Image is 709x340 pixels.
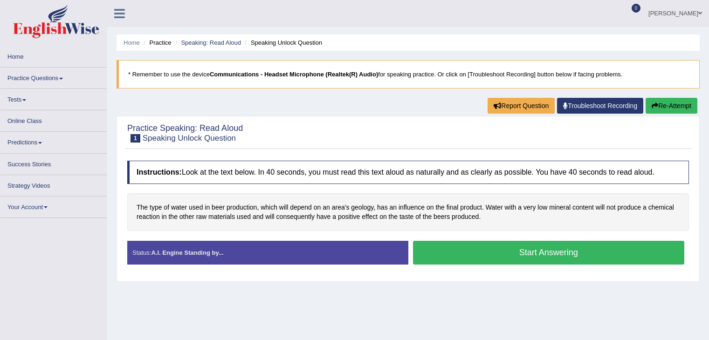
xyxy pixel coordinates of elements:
button: Re-Attempt [646,98,697,114]
b: Communications - Headset Microphone (Realtek(R) Audio) [210,71,378,78]
a: Home [124,39,140,46]
strong: A.I. Engine Standing by... [151,249,223,256]
a: Online Class [0,110,107,129]
h4: Look at the text below. In 40 seconds, you must read this text aloud as naturally and as clearly ... [127,161,689,184]
a: Practice Questions [0,68,107,86]
h2: Practice Speaking: Read Aloud [127,124,243,143]
a: Predictions [0,132,107,150]
a: Speaking: Read Aloud [181,39,241,46]
button: Report Question [488,98,555,114]
span: 0 [632,4,641,13]
a: Troubleshoot Recording [557,98,643,114]
blockquote: * Remember to use the device for speaking practice. Or click on [Troubleshoot Recording] button b... [117,60,700,88]
a: Home [0,46,107,64]
div: The type of water used in beer production, which will depend on an area's geology, has an influen... [127,193,689,231]
span: 1 [131,134,140,143]
small: Speaking Unlock Question [143,134,236,143]
li: Speaking Unlock Question [243,38,322,47]
a: Your Account [0,197,107,215]
a: Tests [0,89,107,107]
li: Practice [141,38,171,47]
a: Success Stories [0,154,107,172]
b: Instructions: [137,168,182,176]
div: Status: [127,241,408,265]
a: Strategy Videos [0,175,107,193]
button: Start Answering [413,241,685,265]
